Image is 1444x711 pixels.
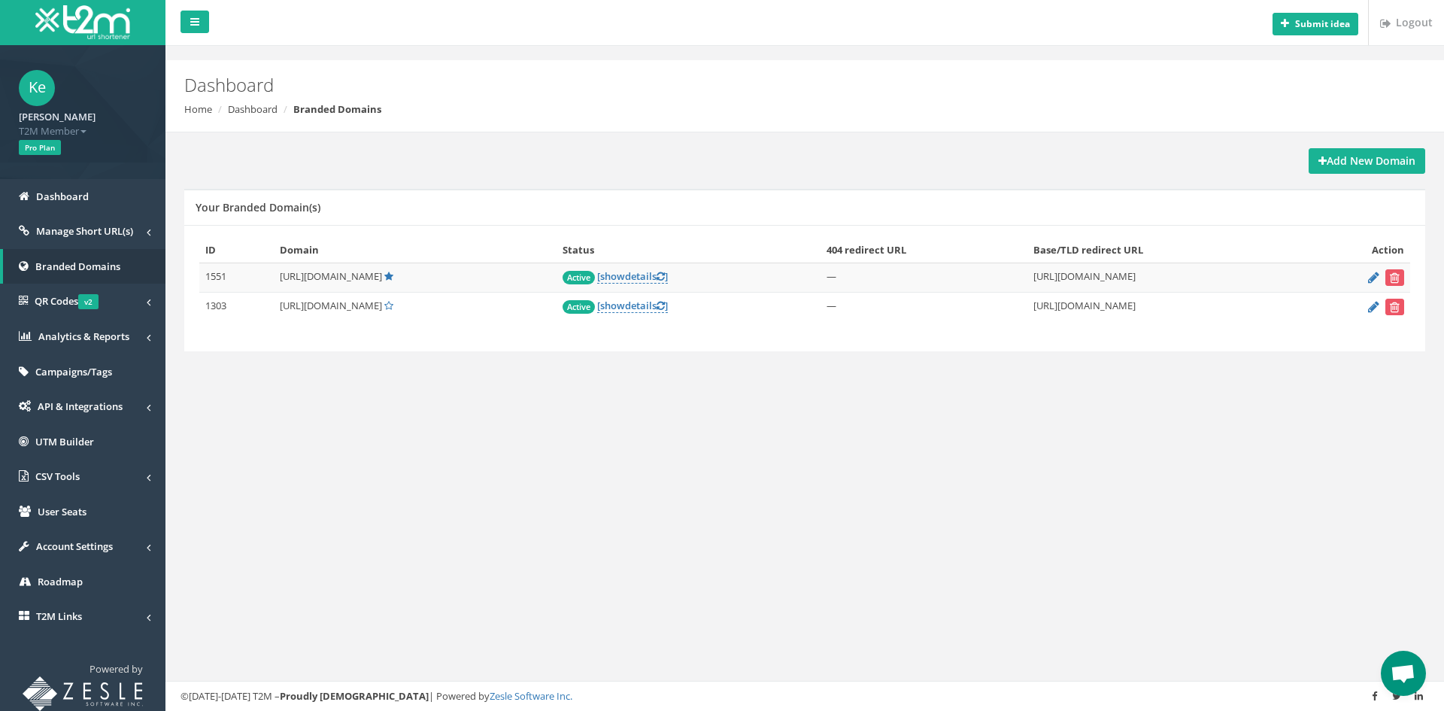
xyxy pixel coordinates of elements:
span: [URL][DOMAIN_NAME] [280,299,382,312]
th: Action [1302,237,1410,263]
span: show [600,269,625,283]
span: Dashboard [36,190,89,203]
th: Base/TLD redirect URL [1027,237,1302,263]
td: [URL][DOMAIN_NAME] [1027,263,1302,293]
a: [showdetails] [597,269,668,284]
span: Analytics & Reports [38,330,129,343]
span: Pro Plan [19,140,61,155]
div: ©[DATE]-[DATE] T2M – | Powered by [180,689,1429,703]
td: — [821,263,1027,293]
td: [URL][DOMAIN_NAME] [1027,293,1302,322]
a: Home [184,102,212,116]
button: Submit idea [1273,13,1358,35]
strong: [PERSON_NAME] [19,110,96,123]
img: T2M URL Shortener powered by Zesle Software Inc. [23,676,143,711]
strong: Add New Domain [1318,153,1415,168]
span: Manage Short URL(s) [36,224,133,238]
td: 1303 [199,293,274,322]
a: [PERSON_NAME] T2M Member [19,106,147,138]
a: Zesle Software Inc. [490,689,572,703]
span: API & Integrations [38,400,123,413]
th: 404 redirect URL [821,237,1027,263]
td: 1551 [199,263,274,293]
span: show [600,299,625,312]
a: Dashboard [228,102,278,116]
th: ID [199,237,274,263]
span: Powered by [89,662,143,676]
a: [showdetails] [597,299,668,313]
a: Set Default [384,299,393,312]
td: — [821,293,1027,322]
span: Campaigns/Tags [35,365,112,378]
span: UTM Builder [35,435,94,448]
span: v2 [78,294,99,309]
span: Ke [19,70,55,106]
span: Account Settings [36,539,113,553]
strong: Proudly [DEMOGRAPHIC_DATA] [280,689,429,703]
span: T2M Member [19,124,147,138]
span: User Seats [38,505,86,518]
span: CSV Tools [35,469,80,483]
th: Domain [274,237,557,263]
span: Active [563,300,595,314]
th: Status [557,237,821,263]
div: Open chat [1381,651,1426,696]
a: Default [384,269,393,283]
span: Active [563,271,595,284]
b: Submit idea [1295,17,1350,30]
h5: Your Branded Domain(s) [196,202,320,213]
span: Roadmap [38,575,83,588]
span: [URL][DOMAIN_NAME] [280,269,382,283]
strong: Branded Domains [293,102,381,116]
span: T2M Links [36,609,82,623]
img: T2M [35,5,130,39]
span: QR Codes [35,294,99,308]
h2: Dashboard [184,75,1215,95]
a: Add New Domain [1309,148,1425,174]
span: Branded Domains [35,260,120,273]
